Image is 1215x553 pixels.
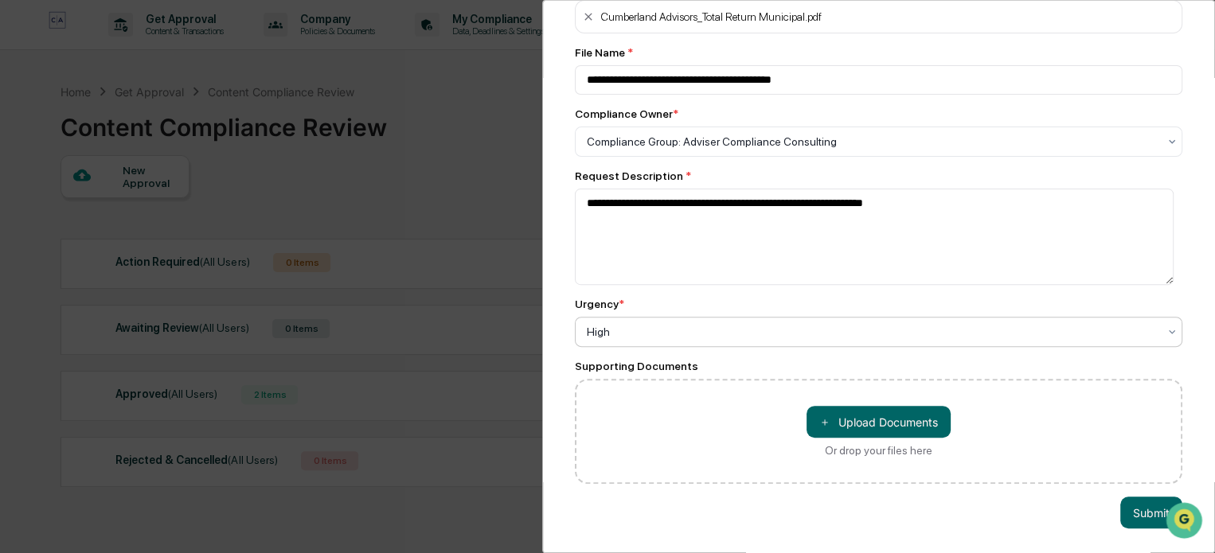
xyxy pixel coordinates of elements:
[575,107,678,120] div: Compliance Owner
[819,415,830,430] span: ＋
[1120,497,1182,528] button: Submit
[10,224,107,253] a: 🔎Data Lookup
[575,360,1182,372] div: Supporting Documents
[54,138,201,150] div: We're available if you need us!
[16,232,29,245] div: 🔎
[1164,500,1207,543] iframe: Open customer support
[131,201,197,216] span: Attestations
[10,194,109,223] a: 🖐️Preclearance
[158,270,193,282] span: Pylon
[575,298,624,310] div: Urgency
[575,169,1182,182] div: Request Description
[807,406,951,438] button: Or drop your files here
[112,269,193,282] a: Powered byPylon
[271,127,290,146] button: Start new chat
[825,444,932,457] div: Or drop your files here
[16,33,290,59] p: How can we help?
[16,202,29,215] div: 🖐️
[32,231,100,247] span: Data Lookup
[32,201,103,216] span: Preclearance
[575,46,1182,59] div: File Name
[109,194,204,223] a: 🗄️Attestations
[115,202,128,215] div: 🗄️
[54,122,261,138] div: Start new chat
[601,10,822,23] div: Cumberland Advisors_Total Return Municipal.pdf
[16,122,45,150] img: 1746055101610-c473b297-6a78-478c-a979-82029cc54cd1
